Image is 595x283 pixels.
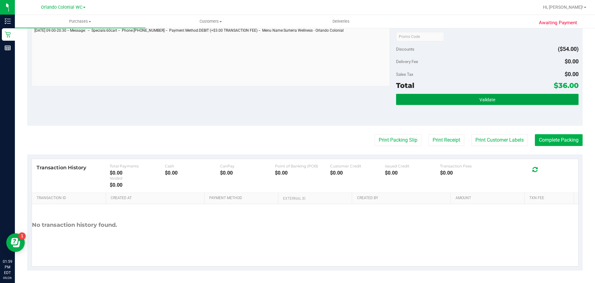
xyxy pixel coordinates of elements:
[5,18,11,24] inline-svg: Inventory
[110,170,165,176] div: $0.00
[110,176,165,180] div: Voided
[3,259,12,276] p: 01:59 PM EDT
[396,94,578,105] button: Validate
[565,71,579,77] span: $0.00
[209,196,276,201] a: Payment Method
[15,19,145,24] span: Purchases
[471,134,528,146] button: Print Customer Labels
[385,164,440,168] div: Issued Credit
[529,196,571,201] a: Txn Fee
[396,72,413,77] span: Sales Tax
[3,276,12,280] p: 09/26
[565,58,579,65] span: $0.00
[276,15,406,28] a: Deliveries
[220,164,275,168] div: CanPay
[32,204,117,246] div: No transaction history found.
[396,32,444,41] input: Promo Code
[275,170,330,176] div: $0.00
[456,196,522,201] a: Amount
[396,81,414,90] span: Total
[6,233,25,252] iframe: Resource center
[41,5,82,10] span: Orlando Colonial WC
[110,182,165,188] div: $0.00
[385,170,440,176] div: $0.00
[110,164,165,168] div: Total Payments
[15,15,145,28] a: Purchases
[554,81,579,90] span: $36.00
[429,134,464,146] button: Print Receipt
[145,15,276,28] a: Customers
[357,196,448,201] a: Created By
[111,196,202,201] a: Created At
[278,193,352,204] th: External ID
[440,170,495,176] div: $0.00
[396,43,414,55] span: Discounts
[558,46,579,52] span: ($54.00)
[5,45,11,51] inline-svg: Reports
[396,59,418,64] span: Delivery Fee
[165,170,220,176] div: $0.00
[165,164,220,168] div: Cash
[18,232,26,240] iframe: Resource center unread badge
[330,170,385,176] div: $0.00
[5,31,11,38] inline-svg: Retail
[220,170,275,176] div: $0.00
[543,5,583,10] span: Hi, [PERSON_NAME]!
[37,196,104,201] a: Transaction ID
[535,134,583,146] button: Complete Packing
[275,164,330,168] div: Point of Banking (POB)
[479,97,495,102] span: Validate
[539,19,577,26] span: Awaiting Payment
[440,164,495,168] div: Transaction Fees
[330,164,385,168] div: Customer Credit
[375,134,421,146] button: Print Packing Slip
[146,19,275,24] span: Customers
[324,19,358,24] span: Deliveries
